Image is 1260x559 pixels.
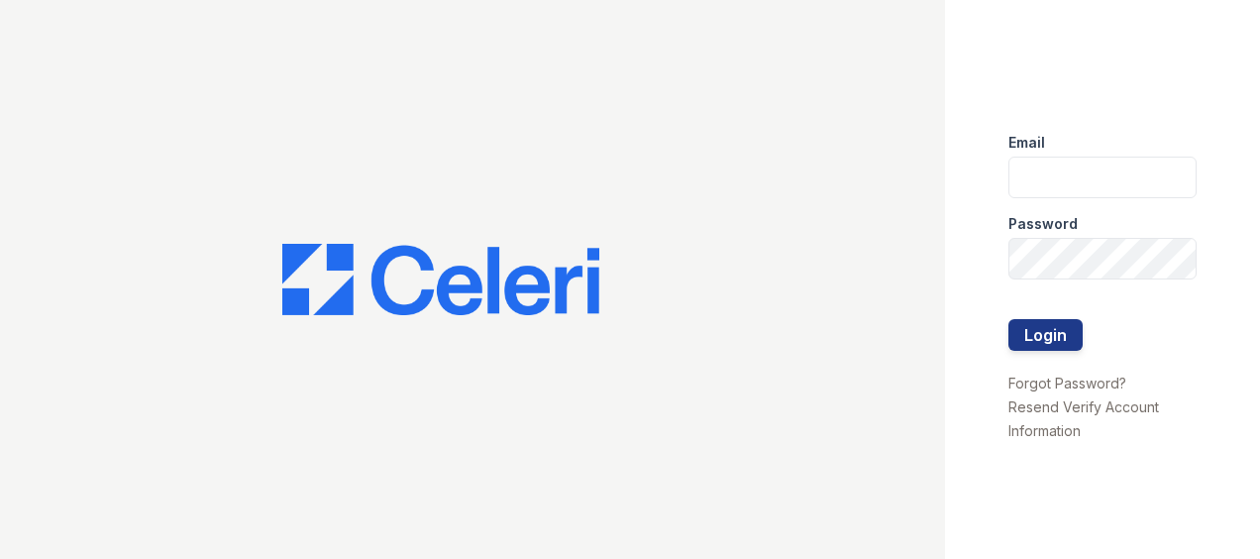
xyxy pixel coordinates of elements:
label: Password [1008,214,1078,234]
button: Login [1008,319,1083,351]
a: Resend Verify Account Information [1008,398,1159,439]
a: Forgot Password? [1008,375,1126,391]
img: CE_Logo_Blue-a8612792a0a2168367f1c8372b55b34899dd931a85d93a1a3d3e32e68fde9ad4.png [282,244,599,315]
label: Email [1008,133,1045,153]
